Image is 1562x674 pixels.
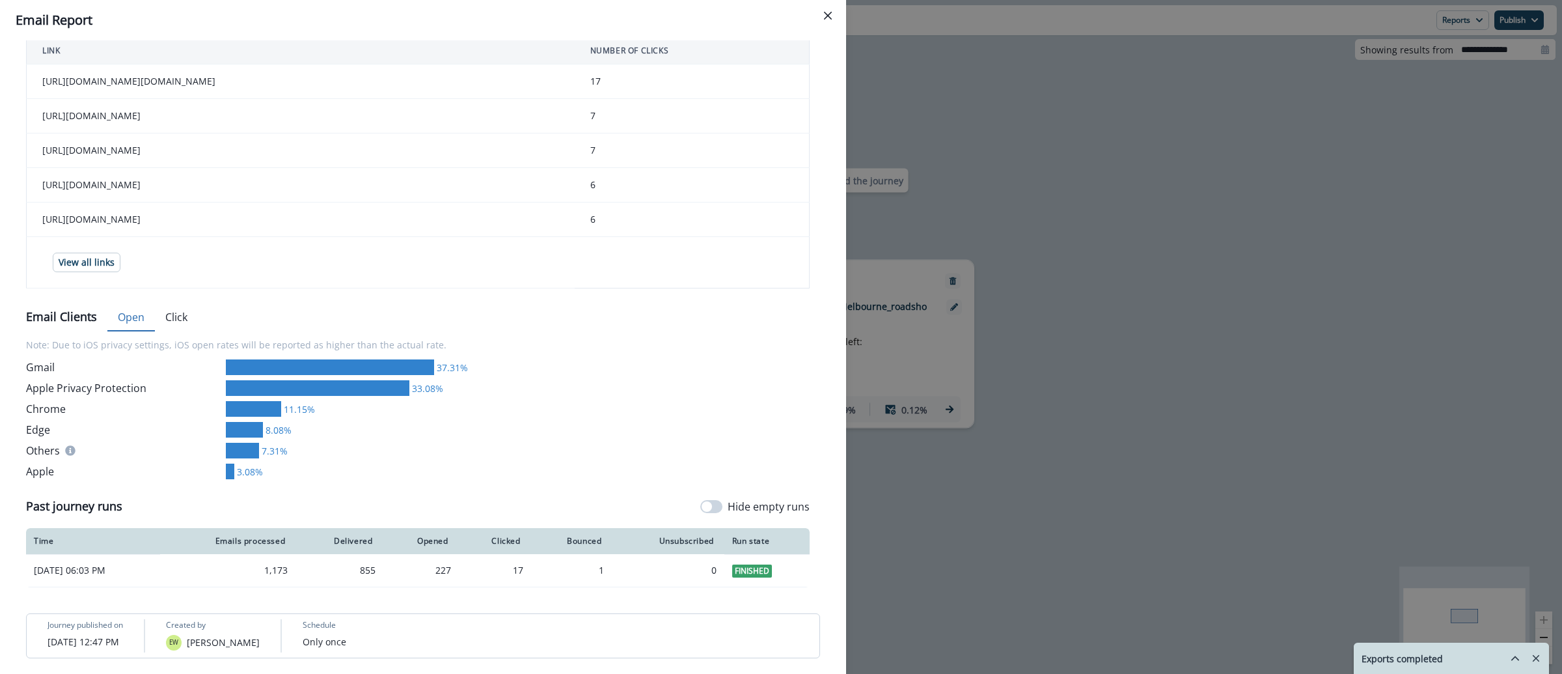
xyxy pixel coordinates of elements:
div: Email Report [16,10,830,30]
div: 11.15% [281,402,315,416]
th: NUMBER OF CLICKS [575,38,810,64]
div: 227 [391,564,451,577]
p: Email Clients [26,308,97,326]
td: [URL][DOMAIN_NAME] [27,99,575,133]
p: Schedule [303,619,336,631]
div: Unsubscribed [620,536,716,546]
p: Past journey runs [26,498,122,515]
div: 1 [539,564,605,577]
div: 8.08% [263,423,292,437]
td: [URL][DOMAIN_NAME][DOMAIN_NAME] [27,64,575,99]
td: 6 [575,203,810,237]
button: Click [155,304,198,331]
div: 1,173 [168,564,288,577]
div: 7.31% [259,444,288,458]
div: Apple Privacy Protection [26,380,221,396]
button: Open [107,304,155,331]
div: 17 [467,564,523,577]
div: 855 [303,564,375,577]
td: [URL][DOMAIN_NAME] [27,203,575,237]
td: 7 [575,99,810,133]
div: Emails processed [168,536,288,546]
div: Ethan White [169,639,178,646]
td: 17 [575,64,810,99]
div: 33.08% [409,382,443,395]
div: Opened [391,536,451,546]
td: [URL][DOMAIN_NAME] [27,133,575,168]
button: View all links [53,253,120,272]
button: hide-exports [1494,643,1520,673]
div: 3.08% [234,465,263,479]
div: Edge [26,422,221,438]
button: Remove-exports [1526,649,1546,668]
div: Apple [26,464,221,479]
div: Others [26,443,221,458]
th: LINK [27,38,575,64]
p: View all links [59,257,115,268]
td: [URL][DOMAIN_NAME] [27,168,575,203]
div: 0 [620,564,716,577]
div: Run state [732,536,802,546]
td: 7 [575,133,810,168]
p: Note: Due to iOS privacy settings, iOS open rates will be reported as higher than the actual rate. [26,330,810,359]
div: 37.31% [434,361,468,374]
p: [DATE] 06:03 PM [34,564,152,577]
button: Close [817,5,838,26]
td: 6 [575,168,810,203]
div: Chrome [26,401,221,417]
p: Only once [303,635,346,649]
p: Hide empty runs [728,499,810,514]
div: Delivered [303,536,375,546]
div: Gmail [26,359,221,375]
p: [PERSON_NAME] [187,636,260,649]
span: Finished [732,565,772,578]
button: hide-exports [1505,649,1526,668]
div: Time [34,536,152,546]
p: Journey published on [48,619,123,631]
div: Bounced [539,536,605,546]
p: [DATE] 12:47 PM [48,635,119,649]
p: Exports completed [1362,652,1443,666]
div: Clicked [467,536,523,546]
p: Created by [166,619,206,631]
